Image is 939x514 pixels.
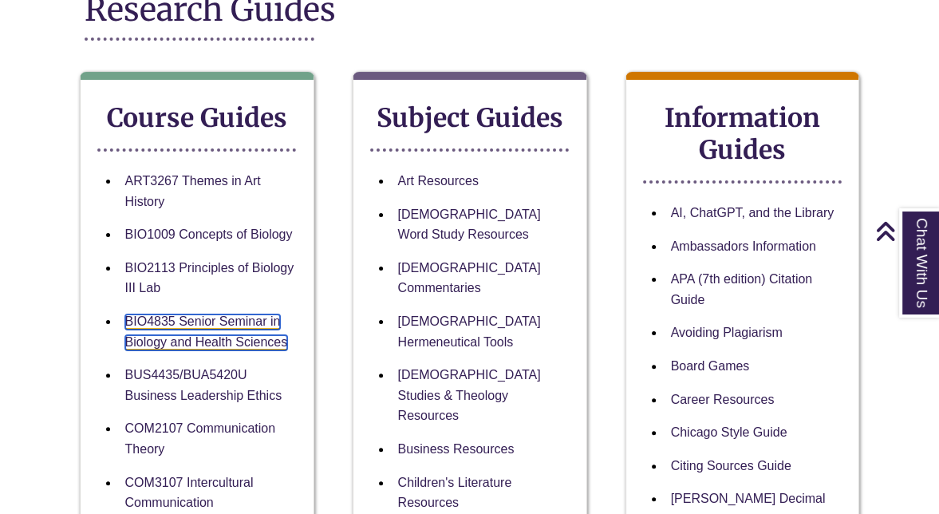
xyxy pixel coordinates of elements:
[671,359,750,373] a: Board Games
[125,174,261,208] a: ART3267 Themes in Art History
[107,102,287,134] strong: Course Guides
[125,368,282,402] a: BUS4435/BUA5420U Business Leadership Ethics
[671,272,813,306] a: APA (7th edition) Citation Guide
[398,368,541,422] a: [DEMOGRAPHIC_DATA] Studies & Theology Resources
[398,442,515,456] a: Business Resources
[125,261,294,295] a: BIO2113 Principles of Biology III Lab
[671,425,787,439] a: Chicago Style Guide
[671,206,834,219] a: AI, ChatGPT, and the Library
[125,227,293,241] a: BIO1009 Concepts of Biology
[398,208,541,242] a: [DEMOGRAPHIC_DATA] Word Study Resources
[671,393,775,406] a: Career Resources
[398,261,541,295] a: [DEMOGRAPHIC_DATA] Commentaries
[398,174,479,188] a: Art Resources
[398,476,512,510] a: Children's Literature Resources
[125,314,288,350] a: BIO4835 Senior Seminar in Biology and Health Sciences
[398,314,541,349] a: [DEMOGRAPHIC_DATA] Hermeneutical Tools
[665,102,820,166] strong: Information Guides
[125,476,254,510] a: COM3107 Intercultural Communication
[671,239,816,253] a: Ambassadors Information
[377,102,563,134] strong: Subject Guides
[671,326,783,339] a: Avoiding Plagiarism
[671,459,791,472] a: Citing Sources Guide
[125,421,276,456] a: COM2107 Communication Theory
[875,220,935,242] a: Back to Top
